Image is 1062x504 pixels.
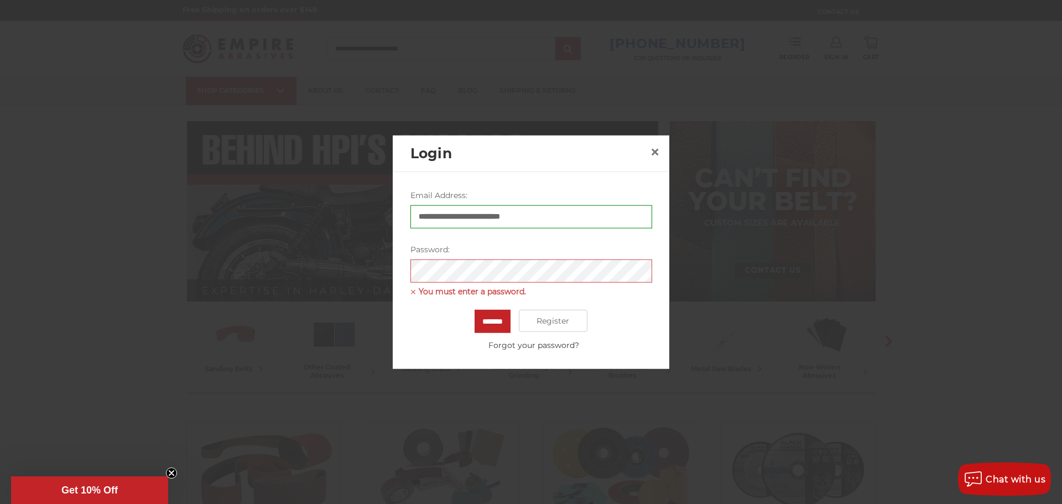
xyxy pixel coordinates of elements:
a: Close [646,143,664,161]
label: Password: [410,243,652,255]
label: Email Address: [410,189,652,201]
span: × [650,141,660,163]
button: Chat with us [958,463,1051,496]
span: Get 10% Off [61,485,118,496]
a: Register [519,310,588,332]
span: You must enter a password. [410,285,652,298]
span: Chat with us [986,474,1045,485]
button: Close teaser [166,467,177,479]
h2: Login [410,143,646,164]
a: Forgot your password? [416,340,652,351]
div: Get 10% OffClose teaser [11,476,168,504]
